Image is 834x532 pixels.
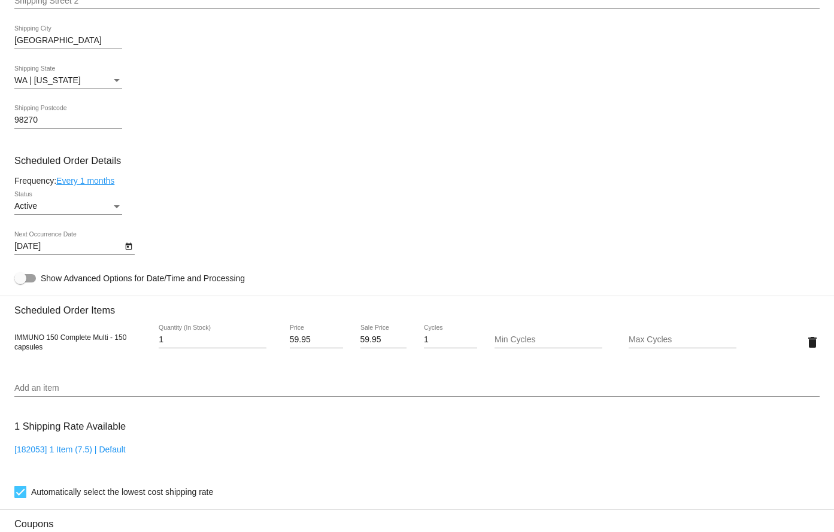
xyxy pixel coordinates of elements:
[290,335,343,345] input: Price
[14,384,820,393] input: Add an item
[14,242,122,251] input: Next Occurrence Date
[14,115,122,125] input: Shipping Postcode
[495,335,602,345] input: Min Cycles
[14,76,122,86] mat-select: Shipping State
[56,176,114,186] a: Every 1 months
[122,239,135,252] button: Open calendar
[14,296,820,316] h3: Scheduled Order Items
[14,201,37,211] span: Active
[14,509,820,530] h3: Coupons
[424,335,477,345] input: Cycles
[159,335,266,345] input: Quantity (In Stock)
[14,176,820,186] div: Frequency:
[14,75,81,85] span: WA | [US_STATE]
[41,272,245,284] span: Show Advanced Options for Date/Time and Processing
[805,335,820,349] mat-icon: delete
[14,333,126,351] span: IMMUNO 150 Complete Multi - 150 capsules
[629,335,736,345] input: Max Cycles
[14,414,126,439] h3: 1 Shipping Rate Available
[14,36,122,45] input: Shipping City
[14,155,820,166] h3: Scheduled Order Details
[360,335,407,345] input: Sale Price
[14,202,122,211] mat-select: Status
[14,445,126,454] a: [182053] 1 Item (7.5) | Default
[31,485,213,499] span: Automatically select the lowest cost shipping rate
